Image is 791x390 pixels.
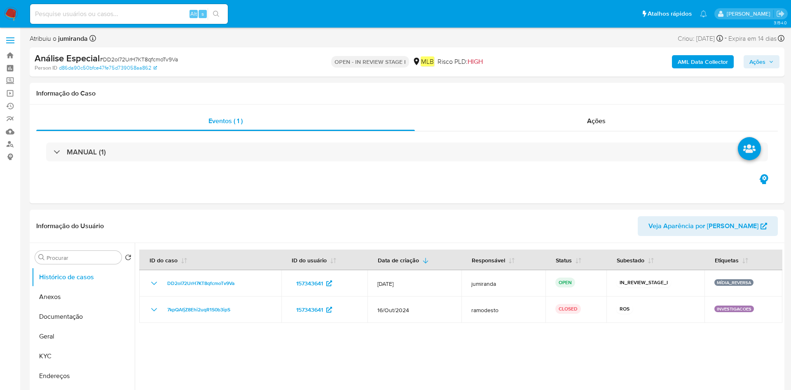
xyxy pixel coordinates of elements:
span: Risco PLD: [438,57,483,66]
a: d86da90c50bfce47fe75d739058aa862 [59,64,157,72]
button: Ações [744,55,779,68]
span: - [725,33,727,44]
p: OPEN - IN REVIEW STAGE I [331,56,409,68]
h3: MANUAL (1) [67,147,106,156]
input: Procurar [47,254,118,262]
b: Person ID [35,64,57,72]
b: jumiranda [56,34,88,43]
a: Sair [776,9,785,18]
p: juliane.miranda@mercadolivre.com [727,10,773,18]
span: s [201,10,204,18]
b: Análise Especial [35,51,100,65]
button: Geral [32,327,135,346]
button: KYC [32,346,135,366]
em: MLB [421,56,434,66]
div: MANUAL (1) [46,142,768,161]
span: Atalhos rápidos [648,9,692,18]
button: Documentação [32,307,135,327]
span: Veja Aparência por [PERSON_NAME] [648,216,758,236]
button: AML Data Collector [672,55,734,68]
button: search-icon [208,8,225,20]
span: HIGH [468,57,483,66]
button: Endereços [32,366,135,386]
span: Ações [587,116,606,126]
input: Pesquise usuários ou casos... [30,9,228,19]
span: Atribuiu o [30,34,88,43]
b: AML Data Collector [678,55,728,68]
h1: Informação do Caso [36,89,778,98]
span: # DD2oI72UrH7KT8qfcmoTv9Va [100,55,178,63]
span: Ações [749,55,765,68]
span: Alt [190,10,197,18]
span: Eventos ( 1 ) [208,116,243,126]
button: Retornar ao pedido padrão [125,254,131,263]
h1: Informação do Usuário [36,222,104,230]
div: Criou: [DATE] [678,33,723,44]
button: Histórico de casos [32,267,135,287]
button: Procurar [38,254,45,261]
button: Anexos [32,287,135,307]
a: Notificações [700,10,707,17]
span: Expira em 14 dias [728,34,777,43]
button: Veja Aparência por [PERSON_NAME] [638,216,778,236]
